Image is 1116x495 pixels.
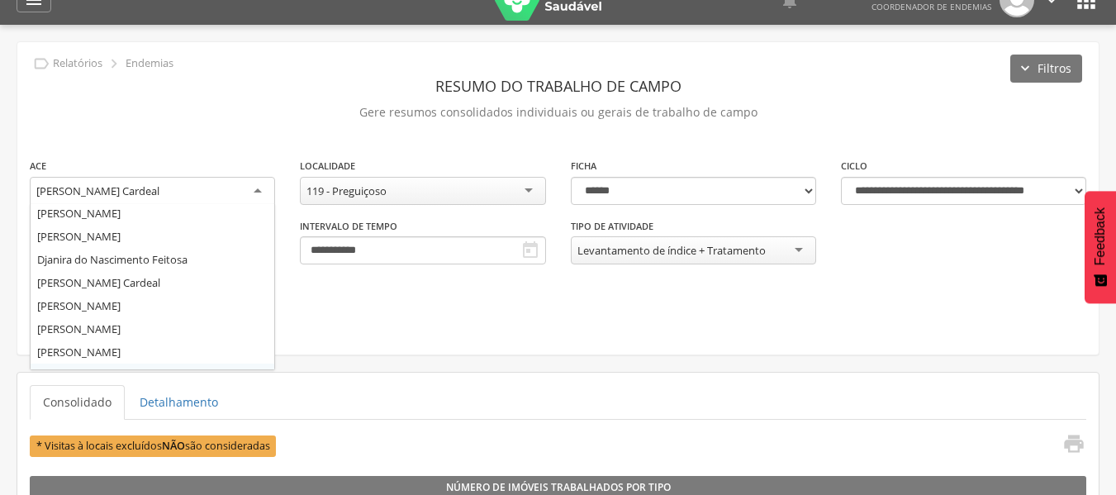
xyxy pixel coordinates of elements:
p: Gere resumos consolidados individuais ou gerais de trabalho de campo [30,101,1086,124]
i:  [1062,432,1085,455]
label: Intervalo de Tempo [300,220,397,233]
button: Feedback - Mostrar pesquisa [1085,191,1116,303]
div: Levantamento de índice + Tratamento [577,243,766,258]
a: Consolidado [30,385,125,420]
a:  [1052,432,1085,459]
label: ACE [30,159,46,173]
header: Resumo do Trabalho de Campo [30,71,1086,101]
div: Djanira do Nascimento Feitosa [31,248,274,271]
label: Localidade [300,159,355,173]
div: [PERSON_NAME] [31,340,274,364]
p: Endemias [126,57,173,70]
div: [PERSON_NAME] [31,294,274,317]
div: [PERSON_NAME] Cardeal [31,271,274,294]
span: Feedback [1093,207,1108,265]
label: Tipo de Atividade [571,220,653,233]
div: [PERSON_NAME] [31,202,274,225]
div: [PERSON_NAME] [31,225,274,248]
div: [PERSON_NAME] Cardeal [36,183,159,198]
span: * Visitas à locais excluídos são consideradas [30,436,276,456]
div: [PERSON_NAME] [31,317,274,340]
label: Ficha [571,159,596,173]
a: Detalhamento [126,385,231,420]
div: [PERSON_NAME] [31,364,274,387]
label: Ciclo [841,159,867,173]
b: NÃO [162,439,185,453]
i:  [32,55,50,73]
button: Filtros [1010,55,1082,83]
div: 119 - Preguiçoso [306,183,387,198]
i:  [520,240,540,260]
p: Relatórios [53,57,102,70]
span: Coordenador de Endemias [871,1,991,12]
i:  [105,55,123,73]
